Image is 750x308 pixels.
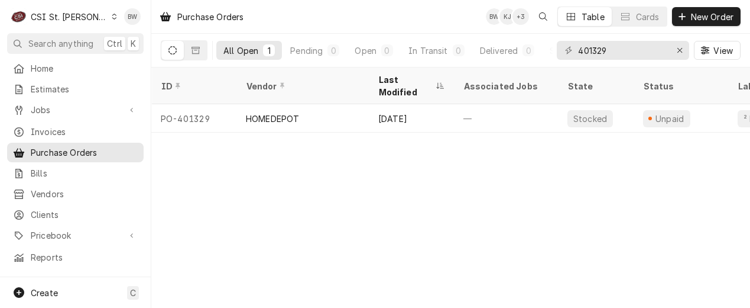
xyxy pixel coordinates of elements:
[578,41,667,60] input: Keyword search
[567,80,624,92] div: State
[131,37,136,50] span: K
[290,44,323,57] div: Pending
[486,8,502,25] div: Brad Wicks's Avatar
[486,8,502,25] div: BW
[31,167,138,179] span: Bills
[550,44,583,57] div: Stocked
[643,80,716,92] div: Status
[330,44,337,57] div: 0
[31,83,138,95] span: Estimates
[454,104,558,133] div: —
[654,113,686,125] div: Unpaid
[31,146,138,159] span: Purchase Orders
[124,8,141,25] div: Brad Wicks's Avatar
[463,80,548,92] div: Associated Jobs
[246,113,299,125] div: HOMEDEPOT
[223,44,258,57] div: All Open
[124,8,141,25] div: BW
[31,288,58,298] span: Create
[480,44,518,57] div: Delivered
[31,251,138,264] span: Reports
[355,44,376,57] div: Open
[11,8,27,25] div: CSI St. Louis's Avatar
[31,11,108,23] div: CSI St. [PERSON_NAME]
[378,73,433,98] div: Last Modified
[11,8,27,25] div: C
[107,37,122,50] span: Ctrl
[265,44,272,57] div: 1
[31,208,138,221] span: Clients
[7,33,144,54] button: Search anythingCtrlK
[525,44,532,57] div: 0
[689,11,736,23] span: New Order
[512,8,529,25] div: + 3
[7,205,144,224] a: Clients
[670,41,689,60] button: Erase input
[384,44,391,57] div: 0
[534,7,553,26] button: Open search
[7,143,144,162] a: Purchase Orders
[7,226,144,245] a: Go to Pricebook
[711,44,735,57] span: View
[636,11,660,23] div: Cards
[31,229,120,242] span: Pricebook
[31,104,120,116] span: Jobs
[408,44,448,57] div: In Transit
[7,122,144,142] a: Invoices
[369,104,454,133] div: [DATE]
[31,188,138,200] span: Vendors
[246,80,357,92] div: Vendor
[7,274,144,294] a: Go to Help Center
[7,184,144,204] a: Vendors
[7,100,144,120] a: Go to Jobs
[31,126,138,138] span: Invoices
[7,163,144,183] a: Bills
[499,8,516,25] div: KJ
[672,7,741,26] button: New Order
[161,80,225,92] div: ID
[7,59,144,78] a: Home
[151,104,236,133] div: PO-401329
[572,113,608,125] div: Stocked
[499,8,516,25] div: Ken Jiricek's Avatar
[7,79,144,99] a: Estimates
[455,44,462,57] div: 0
[7,248,144,267] a: Reports
[582,11,605,23] div: Table
[28,37,93,50] span: Search anything
[130,287,136,299] span: C
[31,62,138,75] span: Home
[694,41,741,60] button: View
